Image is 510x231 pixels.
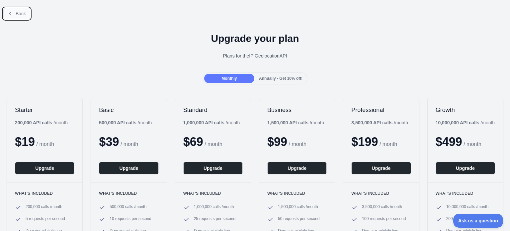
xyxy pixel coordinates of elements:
[183,106,243,114] h2: Standard
[351,135,378,149] span: $ 199
[267,106,327,114] h2: Business
[351,120,392,125] b: 3,500,000 API calls
[183,119,240,126] div: / month
[436,106,495,114] h2: Growth
[267,120,308,125] b: 1,500,000 API calls
[436,119,495,126] div: / month
[267,135,287,149] span: $ 99
[183,120,224,125] b: 1,000,000 API calls
[183,135,203,149] span: $ 69
[436,120,479,125] b: 10,000,000 API calls
[453,214,503,228] iframe: Toggle Customer Support
[351,119,408,126] div: / month
[267,119,324,126] div: / month
[351,106,411,114] h2: Professional
[436,135,462,149] span: $ 499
